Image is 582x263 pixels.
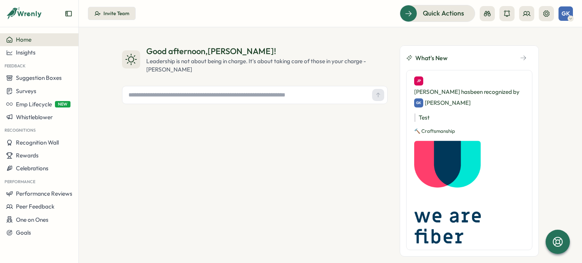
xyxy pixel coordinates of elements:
[562,10,570,17] span: GK
[65,10,72,17] button: Expand sidebar
[16,87,36,95] span: Surveys
[16,49,36,56] span: Insights
[16,74,62,81] span: Suggestion Boxes
[16,36,31,43] span: Home
[16,101,52,108] span: Emp Lifecycle
[559,6,573,21] button: GK
[414,128,524,135] p: 🔨 Craftsmanship
[146,57,388,74] div: Leadership is not about being in charge. It's about taking care of those in your charge - [PERSON...
[88,7,136,20] button: Invite Team
[103,10,129,17] div: Invite Team
[55,101,70,107] span: NEW
[416,100,421,106] span: GK
[16,114,53,121] span: Whistleblower
[16,152,39,159] span: Rewards
[16,203,55,210] span: Peer Feedback
[146,45,388,57] div: Good afternoon , [PERSON_NAME] !
[414,98,471,107] div: [PERSON_NAME]
[414,114,524,122] p: Test
[16,216,48,223] span: One on Ones
[16,190,72,197] span: Performance Reviews
[16,139,59,146] span: Recognition Wall
[414,76,524,107] div: [PERSON_NAME] has been recognized by
[16,165,48,172] span: Celebrations
[417,78,421,84] span: JP
[414,141,481,244] img: Recognition Image
[423,8,464,18] span: Quick Actions
[16,229,31,236] span: Goals
[415,53,447,63] span: What's New
[400,5,475,22] button: Quick Actions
